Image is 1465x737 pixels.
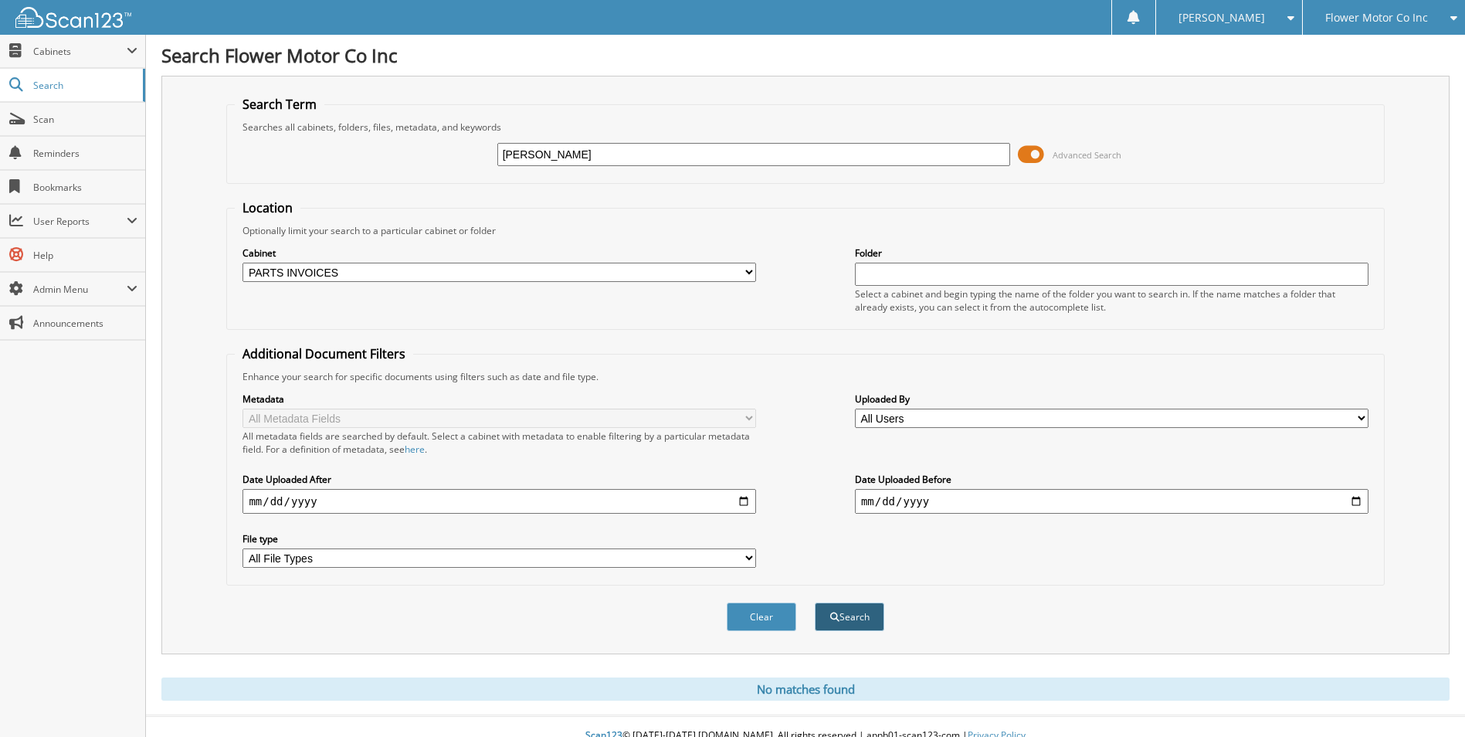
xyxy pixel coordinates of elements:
[815,603,884,631] button: Search
[235,121,1375,134] div: Searches all cabinets, folders, files, metadata, and keywords
[33,181,137,194] span: Bookmarks
[33,283,127,296] span: Admin Menu
[855,392,1368,406] label: Uploaded By
[855,489,1368,514] input: end
[1053,149,1121,161] span: Advanced Search
[15,7,131,28] img: scan123-logo-white.svg
[242,392,756,406] label: Metadata
[235,96,324,113] legend: Search Term
[235,345,413,362] legend: Additional Document Filters
[242,246,756,260] label: Cabinet
[855,246,1368,260] label: Folder
[727,603,796,631] button: Clear
[1325,13,1428,22] span: Flower Motor Co Inc
[1178,13,1265,22] span: [PERSON_NAME]
[242,473,756,486] label: Date Uploaded After
[33,45,127,58] span: Cabinets
[235,370,1375,383] div: Enhance your search for specific documents using filters such as date and file type.
[242,489,756,514] input: start
[33,215,127,228] span: User Reports
[405,443,425,456] a: here
[855,473,1368,486] label: Date Uploaded Before
[33,79,135,92] span: Search
[855,287,1368,314] div: Select a cabinet and begin typing the name of the folder you want to search in. If the name match...
[242,430,756,456] div: All metadata fields are searched by default. Select a cabinet with metadata to enable filtering b...
[33,147,137,160] span: Reminders
[33,317,137,330] span: Announcements
[161,678,1450,701] div: No matches found
[161,42,1450,68] h1: Search Flower Motor Co Inc
[242,532,756,545] label: File type
[235,224,1375,237] div: Optionally limit your search to a particular cabinet or folder
[33,113,137,126] span: Scan
[33,249,137,262] span: Help
[235,199,300,216] legend: Location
